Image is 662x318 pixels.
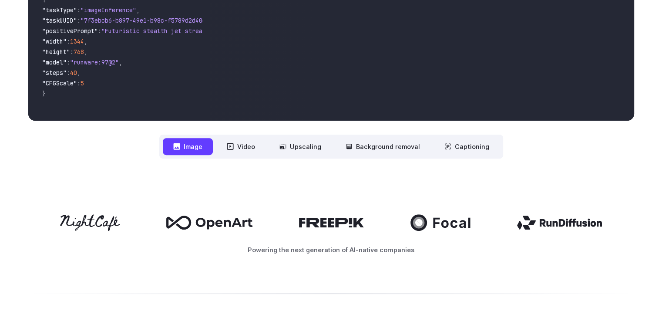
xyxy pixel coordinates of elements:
span: "CFGScale" [42,79,77,87]
span: , [136,6,140,14]
span: "Futuristic stealth jet streaking through a neon-lit cityscape with glowing purple exhaust" [101,27,418,35]
button: Upscaling [269,138,332,155]
span: 5 [81,79,84,87]
span: "runware:97@2" [70,58,119,66]
span: 768 [74,48,84,56]
span: : [67,69,70,77]
span: "width" [42,37,67,45]
span: : [70,48,74,56]
button: Image [163,138,213,155]
span: } [42,90,46,98]
span: "model" [42,58,67,66]
span: "imageInference" [81,6,136,14]
span: "height" [42,48,70,56]
button: Background removal [335,138,430,155]
span: "taskUUID" [42,17,77,24]
span: , [119,58,122,66]
span: : [98,27,101,35]
span: "7f3ebcb6-b897-49e1-b98c-f5789d2d40d7" [81,17,213,24]
button: Video [216,138,265,155]
p: Powering the next generation of AI-native companies [28,245,634,255]
span: : [77,6,81,14]
button: Captioning [434,138,500,155]
span: , [77,69,81,77]
span: 40 [70,69,77,77]
span: "steps" [42,69,67,77]
span: : [77,79,81,87]
span: , [84,48,87,56]
span: : [67,58,70,66]
span: : [67,37,70,45]
span: 1344 [70,37,84,45]
span: , [84,37,87,45]
span: "positivePrompt" [42,27,98,35]
span: "taskType" [42,6,77,14]
span: : [77,17,81,24]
